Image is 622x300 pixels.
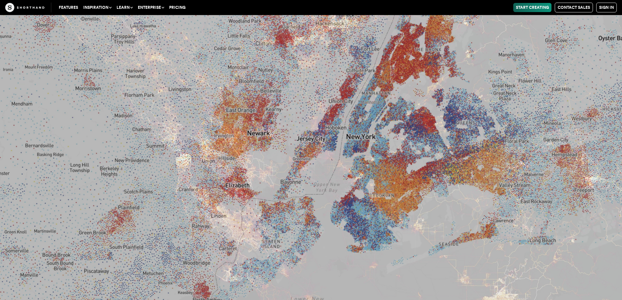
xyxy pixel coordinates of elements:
[513,3,551,12] a: Start Creating
[555,3,593,12] a: Contact Sales
[5,3,44,12] img: The Craft
[81,3,114,12] button: Inspiration
[135,3,167,12] button: Enterprise
[56,3,81,12] a: Features
[114,3,135,12] button: Learn
[596,3,617,12] a: Sign in
[167,3,188,12] a: Pricing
